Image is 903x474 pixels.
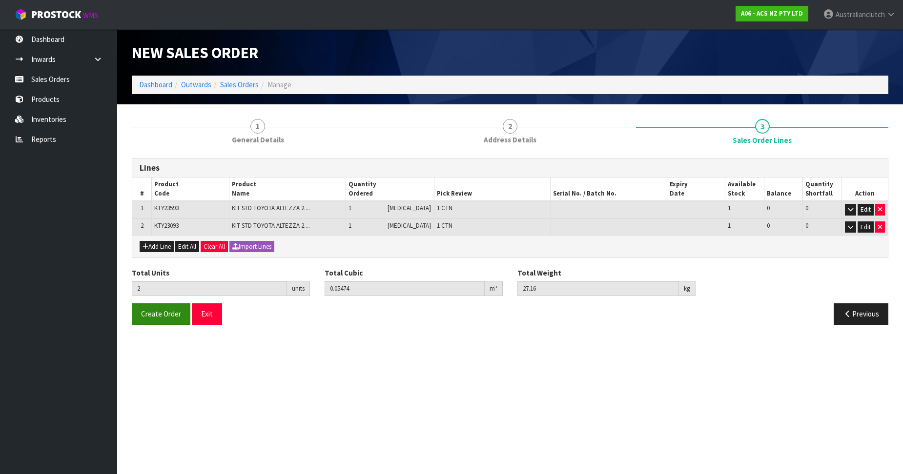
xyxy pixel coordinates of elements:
[733,135,792,145] span: Sales Order Lines
[805,221,808,230] span: 0
[154,204,179,212] span: KTY23593
[841,178,888,201] th: Action
[220,80,259,89] a: Sales Orders
[141,204,144,212] span: 1
[484,135,536,145] span: Address Details
[141,309,181,318] span: Create Order
[517,268,561,278] label: Total Weight
[437,221,452,230] span: 1 CTN
[679,281,696,296] div: kg
[31,8,81,21] span: ProStock
[83,11,98,20] small: WMS
[858,204,874,216] button: Edit
[141,221,144,230] span: 2
[201,241,228,253] button: Clear All
[152,178,229,201] th: Product Code
[764,178,803,201] th: Balance
[551,178,667,201] th: Serial No. / Batch No.
[325,268,363,278] label: Total Cubic
[728,204,731,212] span: 1
[181,80,211,89] a: Outwards
[346,178,434,201] th: Quantity Ordered
[132,303,190,324] button: Create Order
[229,241,274,253] button: Import Lines
[325,281,485,296] input: Total Cubic
[485,281,503,296] div: m³
[517,281,679,296] input: Total Weight
[132,268,169,278] label: Total Units
[15,8,27,20] img: cube-alt.png
[132,281,287,296] input: Total Units
[388,221,431,230] span: [MEDICAL_DATA]
[267,80,291,89] span: Manage
[503,119,517,134] span: 2
[132,151,888,332] span: Sales Order Lines
[232,204,310,212] span: KIT STD TOYOTA ALTEZZA 2....
[232,135,284,145] span: General Details
[232,221,310,230] span: KIT STD TOYOTA ALTEZZA 2....
[132,178,152,201] th: #
[349,204,351,212] span: 1
[349,221,351,230] span: 1
[229,178,346,201] th: Product Name
[437,204,452,212] span: 1 CTN
[667,178,725,201] th: Expiry Date
[140,163,881,173] h3: Lines
[767,204,770,212] span: 0
[192,303,222,324] button: Exit
[725,178,764,201] th: Available Stock
[834,303,888,324] button: Previous
[132,42,258,62] span: New Sales Order
[728,221,731,230] span: 1
[287,281,310,296] div: units
[858,221,874,233] button: Edit
[388,204,431,212] span: [MEDICAL_DATA]
[741,9,803,18] strong: A06 - ACS NZ PTY LTD
[803,178,842,201] th: Quantity Shortfall
[154,221,179,230] span: KTY23093
[767,221,770,230] span: 0
[139,80,172,89] a: Dashboard
[836,10,885,19] span: Australianclutch
[140,241,174,253] button: Add Line
[434,178,551,201] th: Pick Review
[755,119,770,134] span: 3
[805,204,808,212] span: 0
[175,241,199,253] button: Edit All
[250,119,265,134] span: 1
